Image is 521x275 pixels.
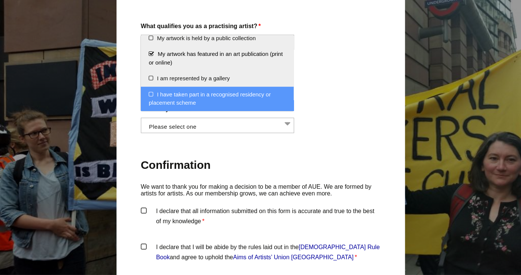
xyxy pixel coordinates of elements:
[141,158,381,172] h2: Confirmation
[141,30,294,47] li: My artwork is held by a public collection
[141,87,294,111] li: I have taken part in a recognised residency or placement scheme
[141,21,381,31] label: What qualifies you as a practising artist?
[141,183,381,197] p: We want to thank you for making a decision to be a member of AUE. We are formed by artists for ar...
[156,244,380,260] a: [DEMOGRAPHIC_DATA] Rule Book
[233,254,354,260] a: Aims of Artists’ Union [GEOGRAPHIC_DATA]
[141,242,381,264] label: I declare that I will be abide by the rules laid out in the and agree to uphold the
[141,71,294,87] li: I am represented by a gallery
[141,46,294,71] li: My artwork has featured in an art publication (print or online)
[141,206,381,228] label: I declare that all information submitted on this form is accurate and true to the best of my know...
